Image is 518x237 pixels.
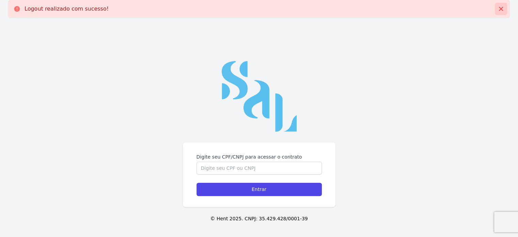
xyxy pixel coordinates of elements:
[222,61,297,132] img: sal-logo-grande.png
[197,162,322,175] input: Digite seu CPF ou CNPJ
[25,5,109,12] p: Logout realizado com sucesso!
[197,153,322,160] label: Digite seu CPF/CNPJ para acessar o contrato
[11,215,507,222] p: © Hent 2025. CNPJ: 35.429.428/0001-39
[197,183,322,196] input: Entrar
